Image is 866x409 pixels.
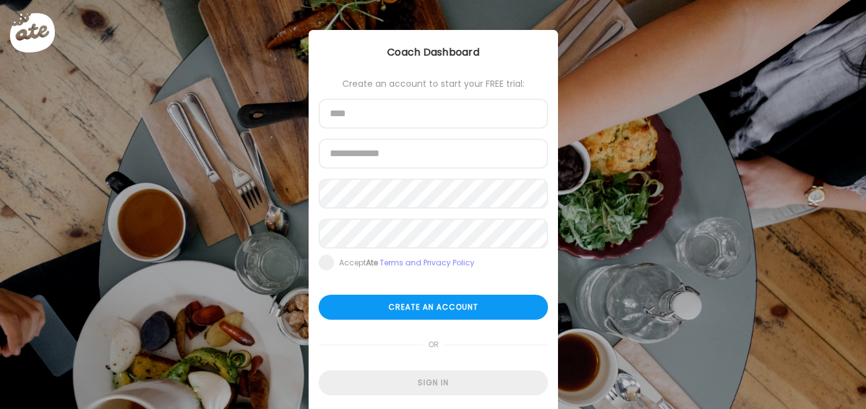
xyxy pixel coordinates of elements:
div: Sign in [319,370,548,395]
b: Ate [366,257,378,268]
a: Terms and Privacy Policy [380,257,474,268]
div: Coach Dashboard [309,45,558,60]
div: Create an account to start your FREE trial: [319,79,548,89]
div: Create an account [319,295,548,320]
div: Accept [339,258,474,268]
span: or [423,332,443,357]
